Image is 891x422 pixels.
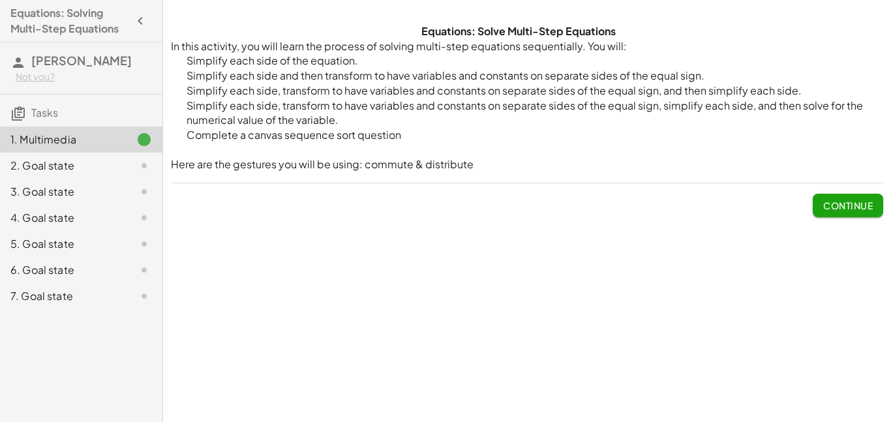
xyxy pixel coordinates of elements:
i: Task not started. [136,184,152,200]
li: Complete a canvas sequence sort question [171,128,883,143]
span: Tasks [31,106,58,119]
strong: Equations: Solve Multi-Step Equations [421,24,616,38]
button: Continue [813,194,883,217]
i: Task finished. [136,132,152,147]
li: Simplify each side, transform to have variables and constants on separate sides of the equal sign... [171,83,883,98]
div: 5. Goal state [10,236,115,252]
h4: Equations: Solving Multi-Step Equations [10,5,128,37]
div: Not you? [16,70,152,83]
i: Task not started. [136,288,152,304]
li: Simplify each side and then transform to have variables and constants on separate sides of the eq... [171,68,883,83]
div: 3. Goal state [10,184,115,200]
i: Task not started. [136,158,152,173]
div: 1. Multimedia [10,132,115,147]
i: Task not started. [136,262,152,278]
div: 7. Goal state [10,288,115,304]
span: Continue [823,200,873,211]
li: Simplify each side of the equation. [171,53,883,68]
div: 6. Goal state [10,262,115,278]
li: Simplify each side, transform to have variables and constants on separate sides of the equal sign... [171,98,883,128]
i: Task not started. [136,210,152,226]
span: [PERSON_NAME] [31,53,132,68]
i: Task not started. [136,236,152,252]
p: Here are the gestures you will be using: commute & distribute [171,157,883,172]
div: 4. Goal state [10,210,115,226]
p: In this activity, you will learn the process of solving multi-step equations sequentially. You will: [171,39,883,54]
div: 2. Goal state [10,158,115,173]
